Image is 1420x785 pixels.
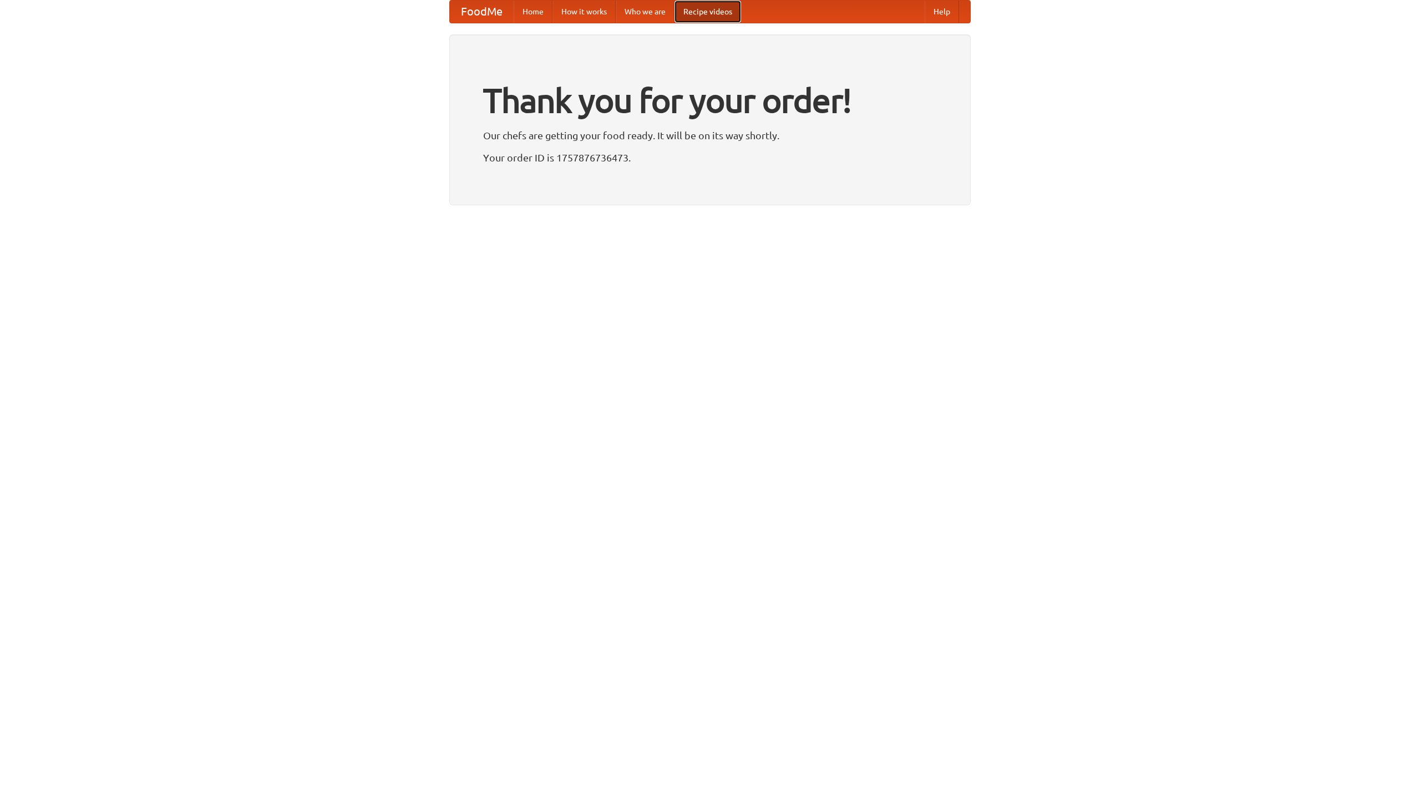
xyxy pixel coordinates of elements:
a: How it works [552,1,616,23]
a: Recipe videos [674,1,741,23]
a: Help [925,1,959,23]
a: FoodMe [450,1,514,23]
h1: Thank you for your order! [483,74,937,127]
a: Who we are [616,1,674,23]
p: Our chefs are getting your food ready. It will be on its way shortly. [483,127,937,144]
p: Your order ID is 1757876736473. [483,149,937,166]
a: Home [514,1,552,23]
